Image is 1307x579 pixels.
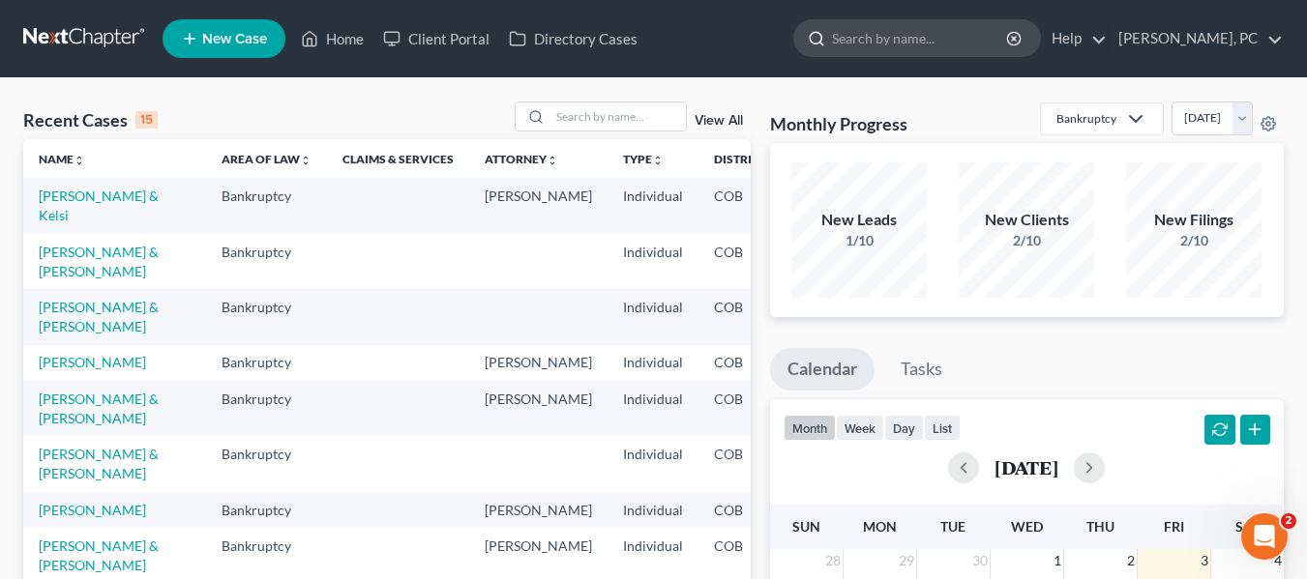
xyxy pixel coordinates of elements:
[791,209,927,231] div: New Leads
[1235,518,1260,535] span: Sat
[1199,549,1210,572] span: 3
[995,457,1058,478] h2: [DATE]
[1126,231,1262,250] div: 2/10
[469,381,608,436] td: [PERSON_NAME]
[770,348,875,391] a: Calendar
[291,21,373,56] a: Home
[39,354,146,370] a: [PERSON_NAME]
[499,21,647,56] a: Directory Cases
[698,178,793,233] td: COB
[959,209,1094,231] div: New Clients
[39,244,159,279] a: [PERSON_NAME] & [PERSON_NAME]
[39,152,85,166] a: Nameunfold_more
[970,549,990,572] span: 30
[1086,518,1114,535] span: Thu
[883,348,960,391] a: Tasks
[485,152,558,166] a: Attorneyunfold_more
[897,549,916,572] span: 29
[1164,518,1184,535] span: Fri
[327,139,469,178] th: Claims & Services
[959,231,1094,250] div: 2/10
[135,111,158,129] div: 15
[884,415,924,441] button: day
[698,492,793,528] td: COB
[836,415,884,441] button: week
[547,155,558,166] i: unfold_more
[39,299,159,334] a: [PERSON_NAME] & [PERSON_NAME]
[39,391,159,426] a: [PERSON_NAME] & [PERSON_NAME]
[39,446,159,481] a: [PERSON_NAME] & [PERSON_NAME]
[608,234,698,289] td: Individual
[39,188,159,223] a: [PERSON_NAME] & Kelsi
[924,415,961,441] button: list
[791,231,927,250] div: 1/10
[469,345,608,381] td: [PERSON_NAME]
[698,289,793,344] td: COB
[206,381,327,436] td: Bankruptcy
[698,345,793,381] td: COB
[608,345,698,381] td: Individual
[698,381,793,436] td: COB
[206,234,327,289] td: Bankruptcy
[698,234,793,289] td: COB
[608,381,698,436] td: Individual
[469,492,608,528] td: [PERSON_NAME]
[784,415,836,441] button: month
[1125,549,1137,572] span: 2
[1056,110,1116,127] div: Bankruptcy
[23,108,158,131] div: Recent Cases
[39,502,146,518] a: [PERSON_NAME]
[1126,209,1262,231] div: New Filings
[792,518,820,535] span: Sun
[1109,21,1283,56] a: [PERSON_NAME], PC
[1272,549,1284,572] span: 4
[832,20,1009,56] input: Search by name...
[652,155,664,166] i: unfold_more
[608,289,698,344] td: Individual
[714,152,778,166] a: Districtunfold_more
[373,21,499,56] a: Client Portal
[863,518,897,535] span: Mon
[74,155,85,166] i: unfold_more
[623,152,664,166] a: Typeunfold_more
[608,178,698,233] td: Individual
[770,112,907,135] h3: Monthly Progress
[300,155,312,166] i: unfold_more
[206,345,327,381] td: Bankruptcy
[1241,513,1288,560] iframe: Intercom live chat
[550,102,686,130] input: Search by name...
[940,518,965,535] span: Tue
[202,32,267,46] span: New Case
[206,436,327,491] td: Bankruptcy
[206,492,327,528] td: Bankruptcy
[222,152,312,166] a: Area of Lawunfold_more
[1011,518,1043,535] span: Wed
[608,436,698,491] td: Individual
[823,549,843,572] span: 28
[608,492,698,528] td: Individual
[1042,21,1107,56] a: Help
[206,289,327,344] td: Bankruptcy
[1052,549,1063,572] span: 1
[39,537,159,573] a: [PERSON_NAME] & [PERSON_NAME]
[206,178,327,233] td: Bankruptcy
[469,178,608,233] td: [PERSON_NAME]
[1281,513,1296,529] span: 2
[695,114,743,128] a: View All
[698,436,793,491] td: COB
